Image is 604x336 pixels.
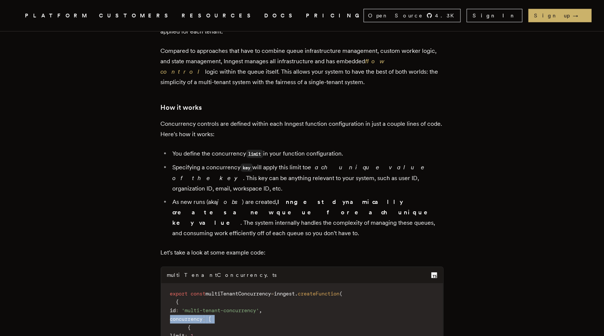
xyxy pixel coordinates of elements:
[170,148,444,159] li: You define the concurrency in your function configuration.
[173,164,428,182] em: each unique value of the key
[573,12,586,19] span: →
[306,11,364,20] a: PRICING
[161,102,444,113] h3: How it works
[25,11,90,20] button: PLATFORM
[170,162,444,194] li: Specifying a concurrency will apply this limit to . This key can be anything relevant to your sys...
[170,291,188,297] span: export
[170,197,444,239] li: As new runs (aka ) are created, . The system internally handles the complexity of managing these ...
[340,291,343,297] span: (
[176,308,179,314] span: :
[176,299,179,305] span: {
[274,291,295,297] span: inngest
[298,291,340,297] span: createFunction
[182,11,256,20] button: RESOURCES
[271,291,274,297] span: =
[246,150,263,158] code: limit
[217,198,242,205] em: jobs
[161,119,444,140] p: Concurrency controls are defined within each Inngest function configuration in just a couple line...
[191,291,206,297] span: const
[295,291,298,297] span: .
[173,198,438,226] strong: Inngest dynamically creates a new queue for each unique key value
[435,12,459,19] span: 4.3 K
[265,11,297,20] a: DOCS
[182,308,259,314] span: 'multi-tenant-concurrency'
[161,247,444,258] p: Let's take a look at some example code:
[368,12,424,19] span: Open Source
[259,308,262,314] span: ,
[241,164,253,172] code: key
[206,291,271,297] span: multiTenantConcurrency
[528,9,592,22] a: Sign up
[170,316,203,322] span: concurrency
[188,325,191,331] span: {
[161,46,444,87] p: Compared to approaches that have to combine queue infrastructure management, custom worker logic,...
[467,9,522,22] a: Sign In
[209,316,212,322] span: [
[170,308,176,314] span: id
[161,58,389,75] a: flow control
[203,316,206,322] span: :
[167,272,277,279] div: multiTenantConcurrency.ts
[99,11,173,20] a: CUSTOMERS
